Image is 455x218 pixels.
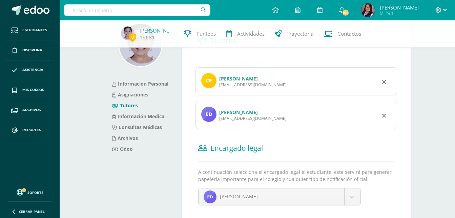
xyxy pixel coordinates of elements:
div: [EMAIL_ADDRESS][DOMAIN_NAME] [219,115,287,121]
img: ca6d2985ec22034c30b4afe4d0fb5c41.png [361,3,375,17]
a: Archivos [112,135,138,141]
a: Asignaciones [112,91,148,98]
a: [PERSON_NAME] [140,27,173,34]
span: Estudiantes [22,28,47,33]
a: Trayectoria [270,20,319,48]
span: Asistencia [22,67,43,73]
img: 75d26f2a549e2dfe46e2631d2213fea3.png [121,26,135,40]
span: Encargado legal [210,143,263,153]
span: Cerrar panel [19,209,45,214]
span: Archivos [22,107,41,113]
span: Soporte [27,190,43,195]
span: 0 [129,33,136,41]
a: Mis cursos [5,80,54,100]
span: Trayectoria [287,30,314,37]
a: Odoo [112,146,133,152]
a: [PERSON_NAME] [199,188,360,205]
a: Información Medica [112,113,164,120]
span: Punteos [197,30,216,37]
div: Remover [382,111,386,119]
a: Contactos [319,20,366,48]
a: Disciplina [5,40,54,60]
span: Disciplina [22,48,42,53]
span: [PERSON_NAME] [220,193,258,200]
span: Mis cursos [22,87,44,93]
a: Soporte [8,187,51,197]
a: Actividades [221,20,270,48]
a: Estudiantes [5,20,54,40]
a: Consultas Médicas [112,124,162,130]
span: Mi Perfil [380,10,419,16]
span: 194 [342,9,349,16]
span: [PERSON_NAME] [380,4,419,11]
span: Reportes [22,127,41,133]
a: [PERSON_NAME] [219,109,258,115]
span: Contactos [337,30,361,37]
a: 19681 [140,34,155,41]
a: Asistencia [5,60,54,80]
div: Remover [382,77,386,86]
a: Tutores [112,102,138,109]
a: [PERSON_NAME] [219,75,258,82]
img: profile image [201,73,216,88]
span: Actividades [237,30,265,37]
a: Archivos [5,100,54,120]
a: Reportes [5,120,54,140]
div: [EMAIL_ADDRESS][DOMAIN_NAME] [219,82,287,88]
a: Información Personal [112,80,168,87]
a: Punteos [179,20,221,48]
input: Busca un usuario... [64,4,210,16]
img: c77e6d47235414b9bb6bbde367b39bd8.png [204,190,216,203]
img: profile image [201,107,216,122]
p: A continuación selecciona el encargado legal el estudiante, este servirá para generar papelería i... [198,168,394,183]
